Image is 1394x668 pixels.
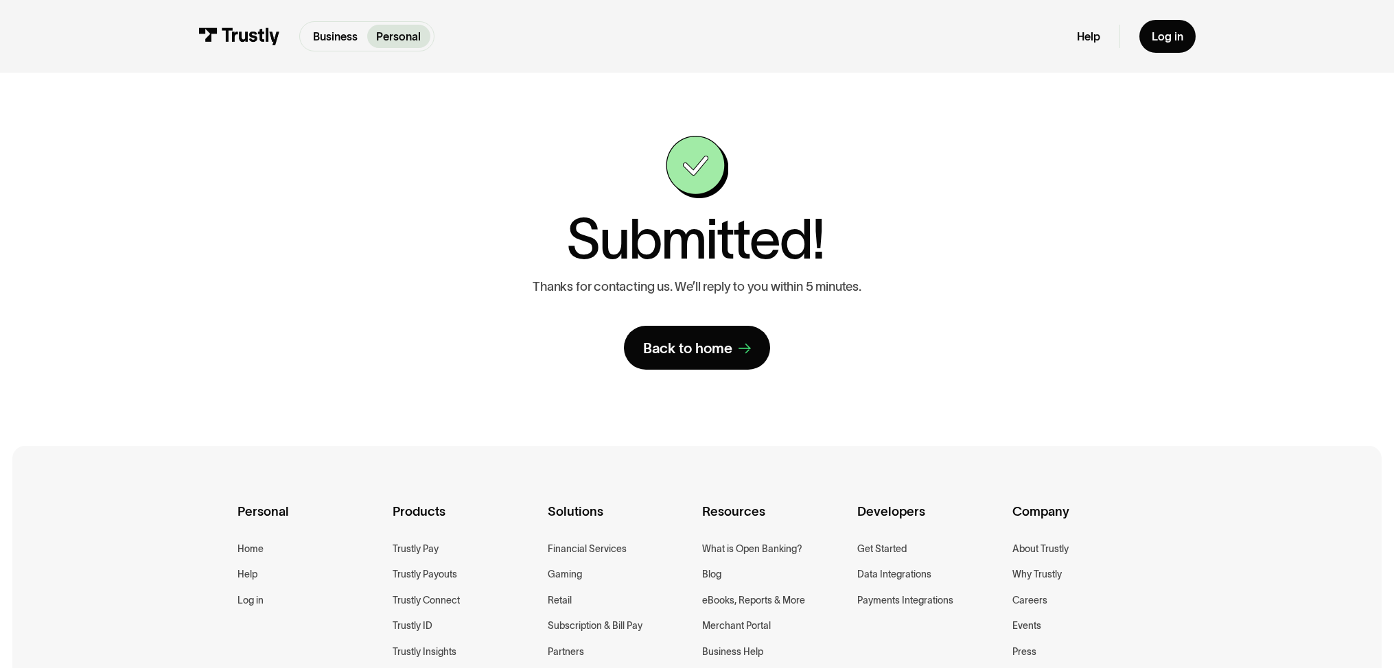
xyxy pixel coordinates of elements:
[237,566,257,583] a: Help
[566,211,825,267] h1: Submitted!
[624,326,770,370] a: Back to home
[857,501,1001,541] div: Developers
[548,566,582,583] a: Gaming
[393,501,537,541] div: Products
[702,566,721,583] a: Blog
[367,25,431,47] a: Personal
[857,593,953,609] a: Payments Integrations
[548,593,572,609] a: Retail
[1012,593,1047,609] a: Careers
[393,566,457,583] a: Trustly Payouts
[1077,29,1100,44] a: Help
[1012,618,1041,634] a: Events
[393,593,460,609] a: Trustly Connect
[237,593,264,609] a: Log in
[548,501,692,541] div: Solutions
[198,27,281,45] img: Trustly Logo
[548,618,642,634] a: Subscription & Bill Pay
[702,541,802,558] a: What is Open Banking?
[857,541,907,558] a: Get Started
[393,618,432,634] a: Trustly ID
[393,644,456,660] a: Trustly Insights
[702,501,846,541] div: Resources
[1012,501,1157,541] div: Company
[702,593,805,609] a: eBooks, Reports & More
[1012,644,1036,660] a: Press
[1012,566,1062,583] a: Why Trustly
[313,28,358,45] p: Business
[237,501,382,541] div: Personal
[643,339,732,357] div: Back to home
[857,566,931,583] a: Data Integrations
[533,279,861,294] p: Thanks for contacting us. We’ll reply to you within 5 minutes.
[548,541,627,558] a: Financial Services
[702,618,771,634] a: Merchant Portal
[1012,541,1069,558] a: About Trustly
[702,644,763,660] a: Business Help
[303,25,367,47] a: Business
[548,644,584,660] a: Partners
[376,28,421,45] p: Personal
[1152,29,1183,44] div: Log in
[393,541,439,558] a: Trustly Pay
[1139,20,1196,53] a: Log in
[237,541,264,558] a: Home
